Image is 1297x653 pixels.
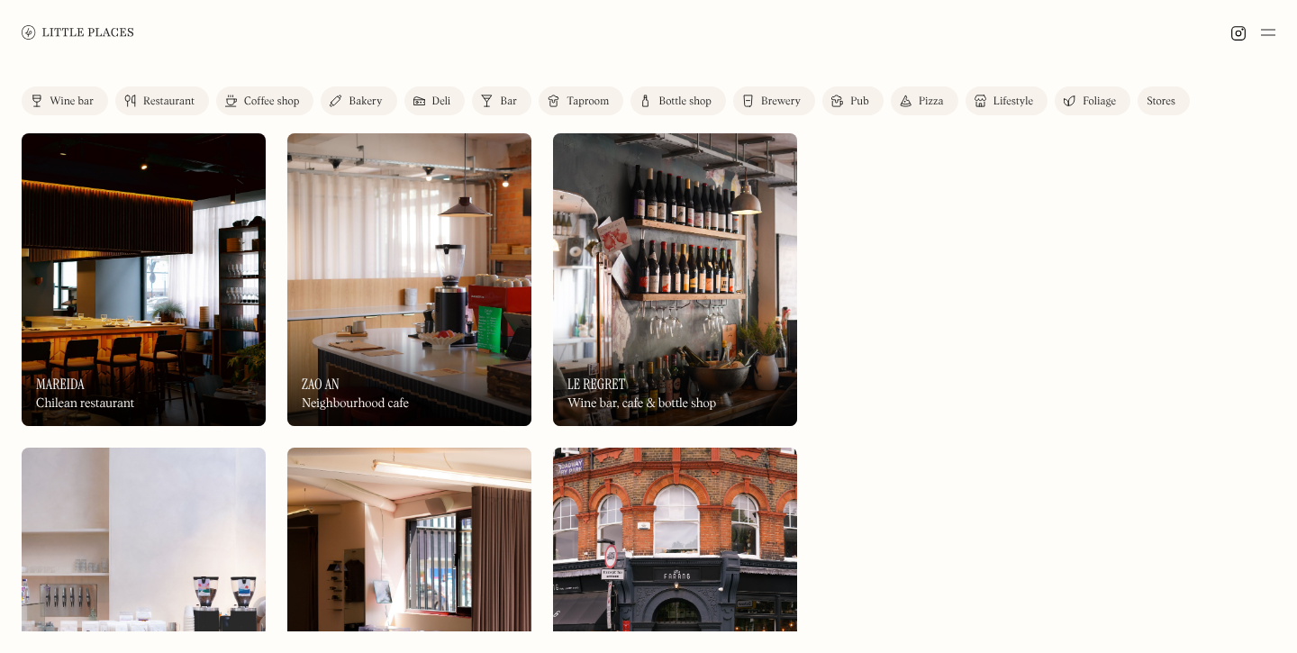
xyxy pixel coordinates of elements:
a: MareidaMareidaMareidaChilean restaurant [22,133,266,426]
div: Wine bar [50,96,94,107]
a: Bakery [321,86,396,115]
a: Bar [472,86,531,115]
div: Bar [500,96,517,107]
div: Deli [432,96,451,107]
h3: Zao An [302,376,340,393]
div: Brewery [761,96,801,107]
a: Wine bar [22,86,108,115]
a: Brewery [733,86,815,115]
div: Neighbourhood cafe [302,396,409,412]
a: Taproom [539,86,623,115]
div: Foliage [1083,96,1116,107]
div: Coffee shop [244,96,299,107]
div: Lifestyle [993,96,1033,107]
a: Lifestyle [966,86,1048,115]
div: Chilean restaurant [36,396,134,412]
h3: Le Regret [567,376,625,393]
div: Restaurant [143,96,195,107]
a: Zao AnZao AnZao AnNeighbourhood cafe [287,133,531,426]
div: Bakery [349,96,382,107]
a: Pub [822,86,884,115]
div: Pub [850,96,869,107]
div: Wine bar, cafe & bottle shop [567,396,716,412]
a: Deli [404,86,466,115]
img: Le Regret [553,133,797,426]
img: Mareida [22,133,266,426]
a: Stores [1138,86,1190,115]
a: Foliage [1055,86,1130,115]
h3: Mareida [36,376,85,393]
a: Restaurant [115,86,209,115]
img: Zao An [287,133,531,426]
div: Bottle shop [658,96,712,107]
a: Pizza [891,86,958,115]
a: Coffee shop [216,86,313,115]
a: Bottle shop [630,86,726,115]
div: Stores [1147,96,1175,107]
div: Taproom [567,96,609,107]
div: Pizza [919,96,944,107]
a: Le RegretLe RegretLe RegretWine bar, cafe & bottle shop [553,133,797,426]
